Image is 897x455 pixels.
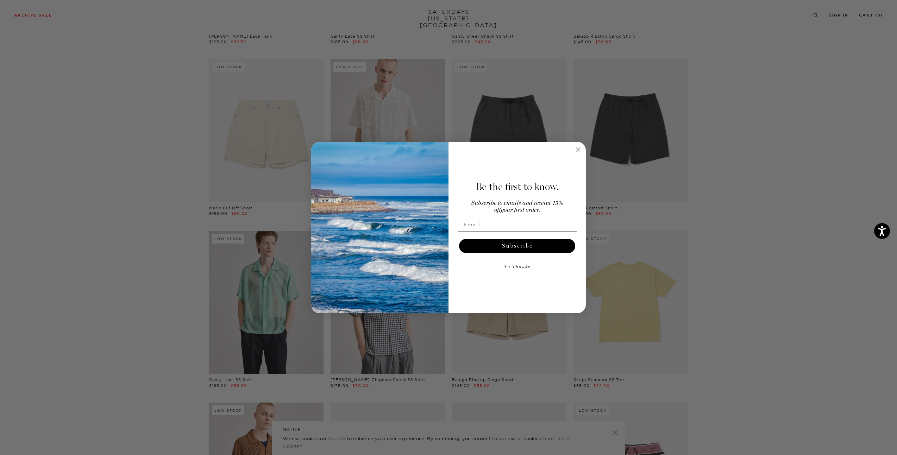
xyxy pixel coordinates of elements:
[471,200,563,206] span: Subscribe to emails and receive 15%
[459,239,575,253] button: Subscribe
[574,145,582,154] button: Close dialog
[476,181,559,193] span: Be the first to know.
[458,260,577,274] button: No Thanks
[311,142,448,314] img: 125c788d-000d-4f3e-b05a-1b92b2a23ec9.jpeg
[458,217,577,232] input: Email
[501,207,540,213] span: your first order.
[494,207,501,213] span: off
